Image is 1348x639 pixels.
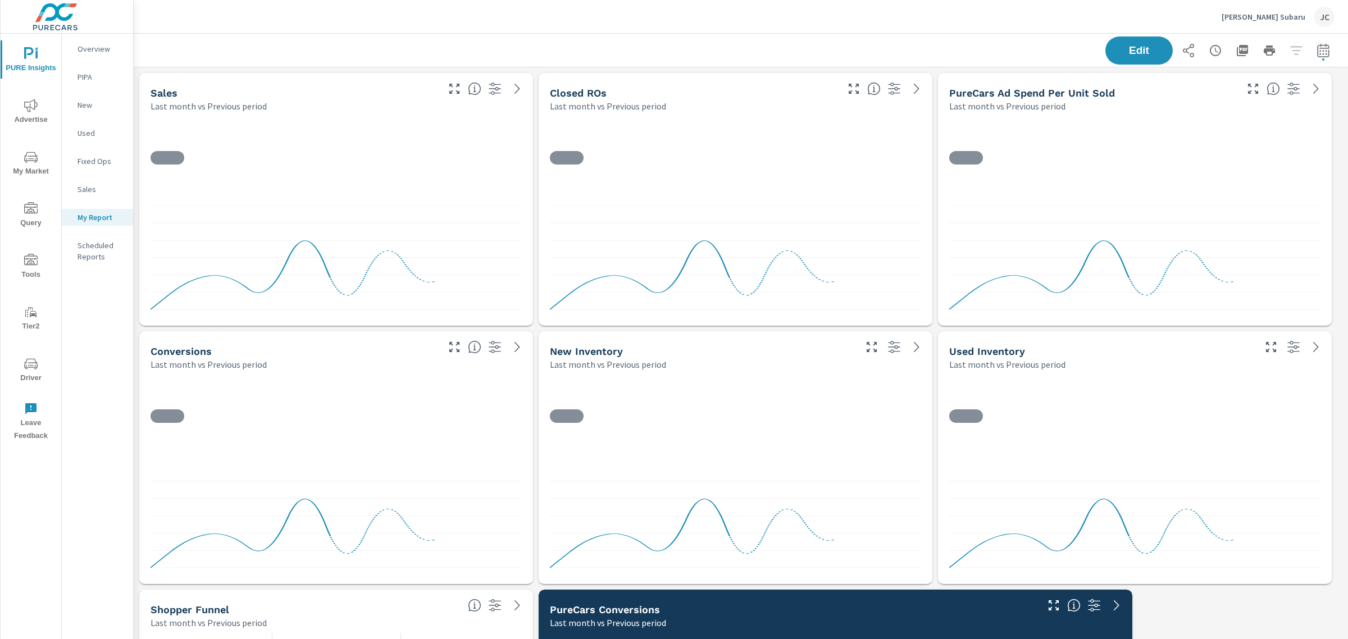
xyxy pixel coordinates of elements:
[62,181,133,198] div: Sales
[445,80,463,98] button: Make Fullscreen
[151,616,267,629] p: Last month vs Previous period
[468,82,481,95] span: Number of vehicles sold by the dealership over the selected date range. [Source: This data is sou...
[4,150,58,178] span: My Market
[508,80,526,98] a: See more details in report
[4,202,58,230] span: Query
[949,358,1065,371] p: Last month vs Previous period
[468,340,481,354] span: The number of dealer-specified goals completed by a visitor. [Source: This data is provided by th...
[62,40,133,57] div: Overview
[550,604,660,615] h5: PureCars Conversions
[1258,39,1281,62] button: Print Report
[1108,596,1126,614] a: See more details in report
[4,357,58,385] span: Driver
[550,616,666,629] p: Last month vs Previous period
[1314,7,1335,27] div: JC
[1231,39,1254,62] button: "Export Report to PDF"
[78,43,124,54] p: Overview
[863,338,881,356] button: Make Fullscreen
[78,156,124,167] p: Fixed Ops
[1222,12,1305,22] p: [PERSON_NAME] Subaru
[62,153,133,170] div: Fixed Ops
[62,69,133,85] div: PIPA
[1067,599,1081,612] span: Understand conversion over the selected time range.
[550,345,623,357] h5: New Inventory
[4,305,58,333] span: Tier2
[151,99,267,113] p: Last month vs Previous period
[1307,338,1325,356] a: See more details in report
[1177,39,1200,62] button: Share Report
[1,34,61,447] div: nav menu
[1117,45,1162,56] span: Edit
[62,237,133,265] div: Scheduled Reports
[550,99,666,113] p: Last month vs Previous period
[4,254,58,281] span: Tools
[867,82,881,95] span: Number of Repair Orders Closed by the selected dealership group over the selected time range. [So...
[78,99,124,111] p: New
[78,127,124,139] p: Used
[845,80,863,98] button: Make Fullscreen
[949,87,1115,99] h5: PureCars Ad Spend Per Unit Sold
[78,212,124,223] p: My Report
[1267,82,1280,95] span: Average cost of advertising per each vehicle sold at the dealer over the selected date range. The...
[468,599,481,612] span: Know where every customer is during their purchase journey. View customer activity from first cli...
[151,345,212,357] h5: Conversions
[445,338,463,356] button: Make Fullscreen
[508,596,526,614] a: See more details in report
[908,338,926,356] a: See more details in report
[1045,596,1063,614] button: Make Fullscreen
[550,87,607,99] h5: Closed ROs
[78,71,124,83] p: PIPA
[151,87,177,99] h5: Sales
[62,209,133,226] div: My Report
[78,184,124,195] p: Sales
[4,99,58,126] span: Advertise
[949,345,1025,357] h5: Used Inventory
[62,97,133,113] div: New
[62,125,133,142] div: Used
[78,240,124,262] p: Scheduled Reports
[1244,80,1262,98] button: Make Fullscreen
[4,402,58,442] span: Leave Feedback
[550,358,666,371] p: Last month vs Previous period
[1307,80,1325,98] a: See more details in report
[1262,338,1280,356] button: Make Fullscreen
[151,358,267,371] p: Last month vs Previous period
[1105,36,1173,65] button: Edit
[151,604,229,615] h5: Shopper Funnel
[949,99,1065,113] p: Last month vs Previous period
[4,47,58,75] span: PURE Insights
[508,338,526,356] a: See more details in report
[908,80,926,98] a: See more details in report
[1312,39,1335,62] button: Select Date Range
